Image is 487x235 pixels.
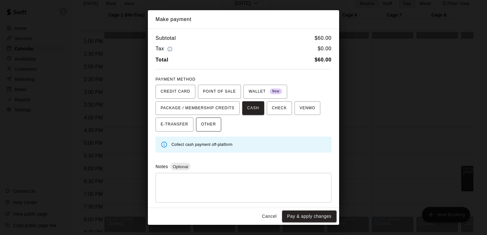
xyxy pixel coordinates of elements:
[242,101,264,115] button: CASH
[267,101,292,115] button: CHECK
[161,103,235,113] span: PACKAGE / MEMBERSHIP CREDITS
[282,210,337,222] button: Pay & apply changes
[156,85,195,99] button: CREDIT CARD
[203,87,236,97] span: POINT OF SALE
[315,57,331,62] b: $ 60.00
[259,210,280,222] button: Cancel
[156,45,174,53] h6: Tax
[156,77,195,82] span: PAYMENT METHOD
[156,57,168,62] b: Total
[171,142,233,147] span: Collect cash payment off-platform
[318,45,331,53] h6: $ 0.00
[156,117,193,132] button: E-TRANSFER
[170,164,191,169] span: Optional
[247,103,259,113] span: CASH
[270,87,282,96] span: New
[156,164,168,169] label: Notes
[156,34,176,42] h6: Subtotal
[161,119,188,130] span: E-TRANSFER
[148,10,339,29] h2: Make payment
[156,101,240,115] button: PACKAGE / MEMBERSHIP CREDITS
[315,34,331,42] h6: $ 60.00
[198,85,241,99] button: POINT OF SALE
[249,87,282,97] span: WALLET
[196,117,221,132] button: OTHER
[272,103,287,113] span: CHECK
[161,87,190,97] span: CREDIT CARD
[243,85,287,99] button: WALLET New
[294,101,320,115] button: VENMO
[300,103,315,113] span: VENMO
[201,119,216,130] span: OTHER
